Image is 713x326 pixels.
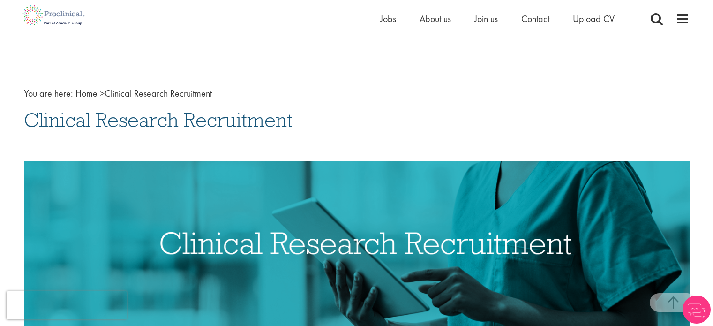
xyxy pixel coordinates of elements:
span: You are here: [24,87,73,99]
a: Jobs [380,13,396,25]
a: Contact [521,13,549,25]
span: Clinical Research Recruitment [24,107,293,133]
span: > [100,87,105,99]
a: Join us [474,13,498,25]
a: About us [420,13,451,25]
iframe: reCAPTCHA [7,291,127,319]
a: Upload CV [573,13,615,25]
a: breadcrumb link to Home [75,87,98,99]
img: Chatbot [683,296,711,324]
span: Clinical Research Recruitment [75,87,212,99]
